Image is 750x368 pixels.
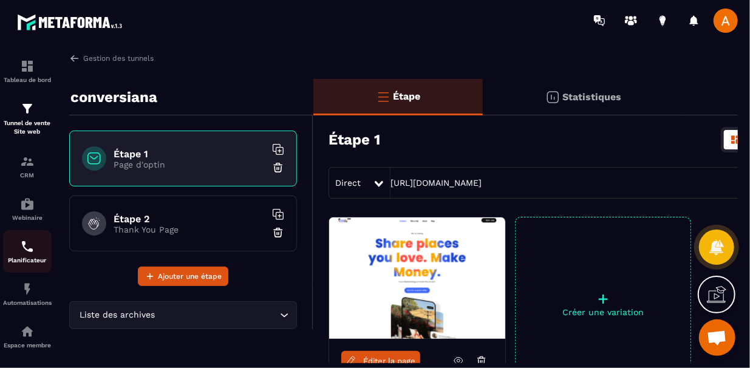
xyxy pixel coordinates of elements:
p: Webinaire [3,214,52,221]
p: conversiana [70,85,157,109]
button: Ajouter une étape [138,267,228,286]
p: + [516,290,690,307]
span: Direct [335,178,361,188]
span: Éditer la page [363,356,415,366]
p: Statistiques [563,91,622,103]
img: formation [20,59,35,73]
h3: Étape 1 [329,131,380,148]
img: image [329,217,505,339]
img: dashboard-orange.40269519.svg [730,134,741,145]
img: formation [20,101,35,116]
h6: Étape 1 [114,148,265,160]
img: stats.20deebd0.svg [545,90,560,104]
a: formationformationTableau de bord [3,50,52,92]
p: Page d'optin [114,160,265,169]
img: trash [272,227,284,239]
a: automationsautomationsEspace membre [3,315,52,358]
p: Espace membre [3,342,52,349]
input: Search for option [158,308,277,322]
p: Tunnel de vente Site web [3,119,52,136]
a: Gestion des tunnels [69,53,154,64]
a: automationsautomationsWebinaire [3,188,52,230]
img: formation [20,154,35,169]
img: automations [20,324,35,339]
img: scheduler [20,239,35,254]
a: formationformationCRM [3,145,52,188]
a: automationsautomationsAutomatisations [3,273,52,315]
img: automations [20,197,35,211]
img: logo [17,11,126,33]
a: schedulerschedulerPlanificateur [3,230,52,273]
p: Planificateur [3,257,52,264]
h6: Étape 2 [114,213,265,225]
p: CRM [3,172,52,179]
p: Thank You Page [114,225,265,234]
img: bars-o.4a397970.svg [376,89,390,104]
span: Ajouter une étape [158,270,222,282]
p: Étape [394,90,421,102]
img: arrow [69,53,80,64]
span: Liste des archives [77,308,158,322]
p: Créer une variation [516,307,690,317]
p: Tableau de bord [3,77,52,83]
div: Search for option [69,301,297,329]
img: trash [272,162,284,174]
a: formationformationTunnel de vente Site web [3,92,52,145]
a: [URL][DOMAIN_NAME] [390,178,482,188]
div: Ouvrir le chat [699,319,735,356]
img: automations [20,282,35,296]
p: Automatisations [3,299,52,306]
